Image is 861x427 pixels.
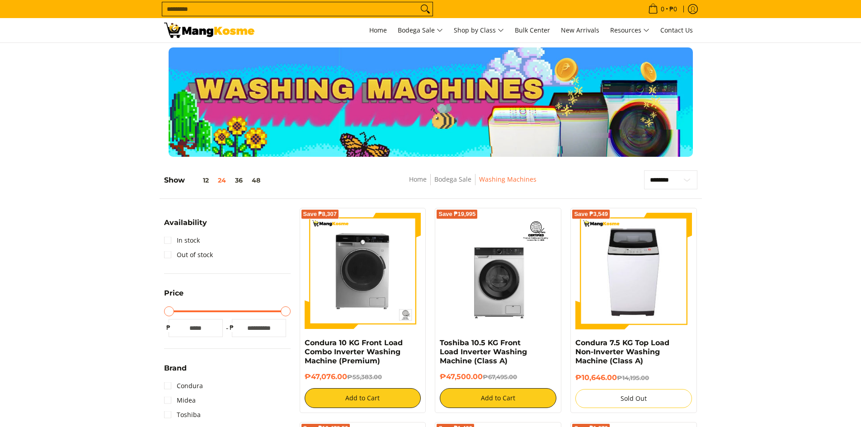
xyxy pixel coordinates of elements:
[231,177,247,184] button: 36
[213,177,231,184] button: 24
[610,25,649,36] span: Resources
[438,211,475,217] span: Save ₱19,995
[574,211,608,217] span: Save ₱3,549
[305,338,403,365] a: Condura 10 KG Front Load Combo Inverter Washing Machine (Premium)
[575,338,669,365] a: Condura 7.5 KG Top Load Non-Inverter Washing Machine (Class A)
[164,379,203,393] a: Condura
[164,365,187,372] span: Brand
[668,6,678,12] span: ₱0
[247,177,265,184] button: 48
[164,290,183,304] summary: Open
[185,177,213,184] button: 12
[365,18,391,42] a: Home
[440,213,556,329] img: Toshiba 10.5 KG Front Load Inverter Washing Machine (Class A)
[164,290,183,297] span: Price
[483,373,517,380] del: ₱67,495.00
[263,18,697,42] nav: Main Menu
[510,18,555,42] a: Bulk Center
[409,175,427,183] a: Home
[164,393,196,408] a: Midea
[515,26,550,34] span: Bulk Center
[606,18,654,42] a: Resources
[393,18,447,42] a: Bodega Sale
[660,26,693,34] span: Contact Us
[556,18,604,42] a: New Arrivals
[440,338,527,365] a: Toshiba 10.5 KG Front Load Inverter Washing Machine (Class A)
[369,26,387,34] span: Home
[656,18,697,42] a: Contact Us
[164,219,207,233] summary: Open
[164,233,200,248] a: In stock
[347,373,382,380] del: ₱55,383.00
[440,388,556,408] button: Add to Cart
[440,372,556,381] h6: ₱47,500.00
[454,25,504,36] span: Shop by Class
[164,23,254,38] img: Washing Machines l Mang Kosme: Home Appliances Warehouse Sale Partner
[164,365,187,379] summary: Open
[561,26,599,34] span: New Arrivals
[305,213,421,329] img: Condura 10 KG Front Load Combo Inverter Washing Machine (Premium)
[575,389,692,408] button: Sold Out
[343,174,602,194] nav: Breadcrumbs
[434,175,471,183] a: Bodega Sale
[659,6,666,12] span: 0
[575,373,692,382] h6: ₱10,646.00
[305,372,421,381] h6: ₱47,076.00
[617,374,649,381] del: ₱14,195.00
[645,4,680,14] span: •
[479,175,536,183] a: Washing Machines
[164,248,213,262] a: Out of stock
[303,211,337,217] span: Save ₱8,307
[579,213,689,329] img: condura-7.5kg-topload-non-inverter-washing-machine-class-c-full-view-mang-kosme
[227,323,236,332] span: ₱
[164,176,265,185] h5: Show
[164,323,173,332] span: ₱
[449,18,508,42] a: Shop by Class
[418,2,433,16] button: Search
[164,408,201,422] a: Toshiba
[398,25,443,36] span: Bodega Sale
[305,388,421,408] button: Add to Cart
[164,219,207,226] span: Availability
